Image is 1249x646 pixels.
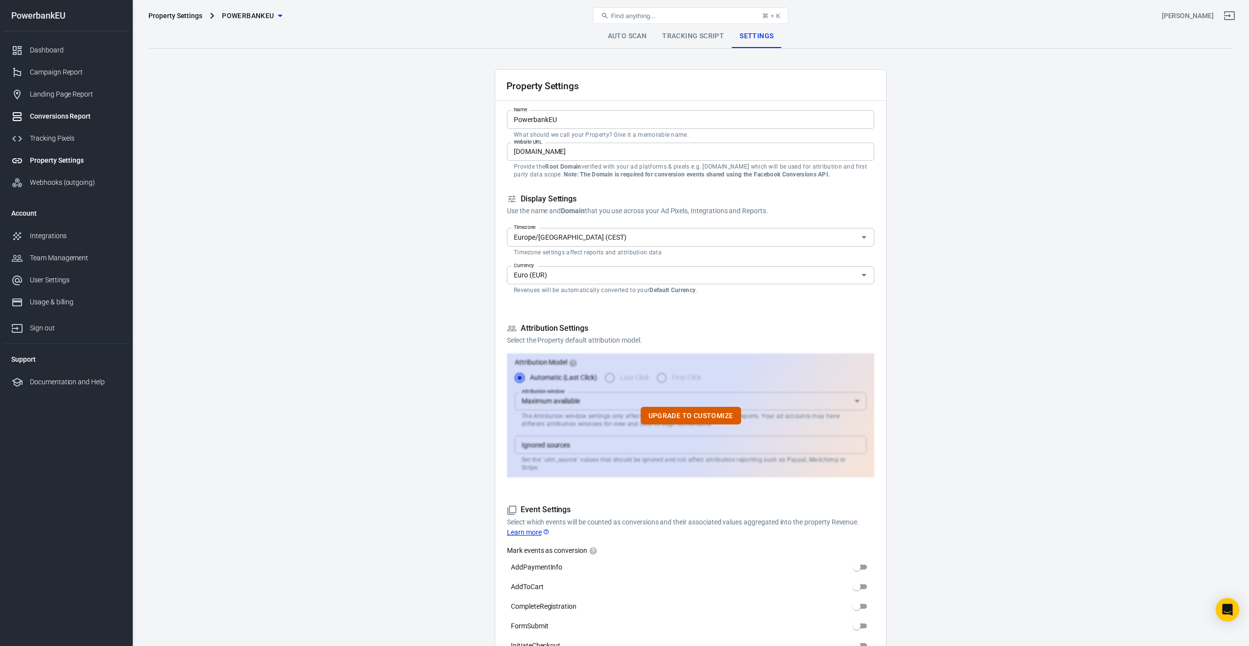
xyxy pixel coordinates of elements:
[564,171,830,178] strong: Note: The Domain is required for conversion events shared using the Facebook Conversions API.
[589,547,598,555] svg: Enable toggles for events you want to track as conversions, such as purchases. These are key acti...
[3,291,129,313] a: Usage & billing
[3,348,129,371] li: Support
[511,562,562,572] span: AddPaymentInfo
[3,127,129,149] a: Tracking Pixels
[30,275,121,285] div: User Settings
[506,81,579,91] h2: Property Settings
[510,269,855,281] input: USD
[30,111,121,122] div: Conversions Report
[1216,598,1239,621] div: Open Intercom Messenger
[514,224,536,231] label: Timezone
[507,323,874,334] h5: Attribution Settings
[30,89,121,99] div: Landing Page Report
[514,248,867,256] p: Timezone settings affect reports and attribution data
[3,11,129,20] div: PowerbankEU
[514,106,528,113] label: Name
[1218,4,1241,27] a: Sign out
[30,297,121,307] div: Usage & billing
[649,287,696,294] strong: Default Currency
[561,207,585,215] strong: Domain
[1162,11,1214,21] div: Account id: euM9DEON
[857,230,871,244] button: Open
[600,25,655,48] a: Auto Scan
[30,67,121,77] div: Campaign Report
[507,505,874,515] h5: Event Settings
[30,377,121,387] div: Documentation and Help
[507,517,874,538] p: Select which events will be counted as conversions and their associated values aggregated into th...
[522,388,565,395] label: Attribution window
[30,231,121,241] div: Integrations
[507,110,874,128] input: Your Website Name
[514,163,867,178] p: Provide the verified with your ad platforms & pixels e.g. [DOMAIN_NAME] which will be used for at...
[3,105,129,127] a: Conversions Report
[732,25,781,48] a: Settings
[514,138,542,146] label: Website URL
[514,131,867,139] p: What should we call your Property? Give it a memorable name.
[762,12,780,20] div: ⌘ + K
[3,149,129,172] a: Property Settings
[545,163,581,170] strong: Root Domain
[507,335,874,346] p: Select the Property default attribution model.
[30,133,121,144] div: Tracking Pixels
[30,155,121,166] div: Property Settings
[3,83,129,105] a: Landing Page Report
[507,206,874,216] p: Use the name and that you use across your Ad Pixels, Integrations and Reports.
[30,177,121,188] div: Webhooks (outgoing)
[3,201,129,225] li: Account
[641,407,741,425] button: Upgrade to customize
[507,194,874,204] h5: Display Settings
[511,601,576,612] span: CompleteRegistration
[30,253,121,263] div: Team Management
[514,262,534,269] label: Currency
[148,11,202,21] div: Property Settings
[3,225,129,247] a: Integrations
[3,313,129,339] a: Sign out
[511,621,549,631] span: FormSubmit
[222,10,274,22] span: PowerbankEU
[593,7,789,24] button: Find anything...⌘ + K
[510,231,855,243] input: UTC
[514,286,867,294] p: Revenues will be automatically converted to your .
[218,7,286,25] button: PowerbankEU
[3,61,129,83] a: Campaign Report
[3,247,129,269] a: Team Management
[3,39,129,61] a: Dashboard
[3,269,129,291] a: User Settings
[511,582,544,592] span: AddToCart
[30,323,121,333] div: Sign out
[507,527,550,538] a: Learn more
[507,546,874,555] label: Mark events as conversion
[611,12,655,20] span: Find anything...
[857,268,871,282] button: Open
[654,25,732,48] a: Tracking Script
[3,172,129,194] a: Webhooks (outgoing)
[30,45,121,55] div: Dashboard
[507,143,874,161] input: example.com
